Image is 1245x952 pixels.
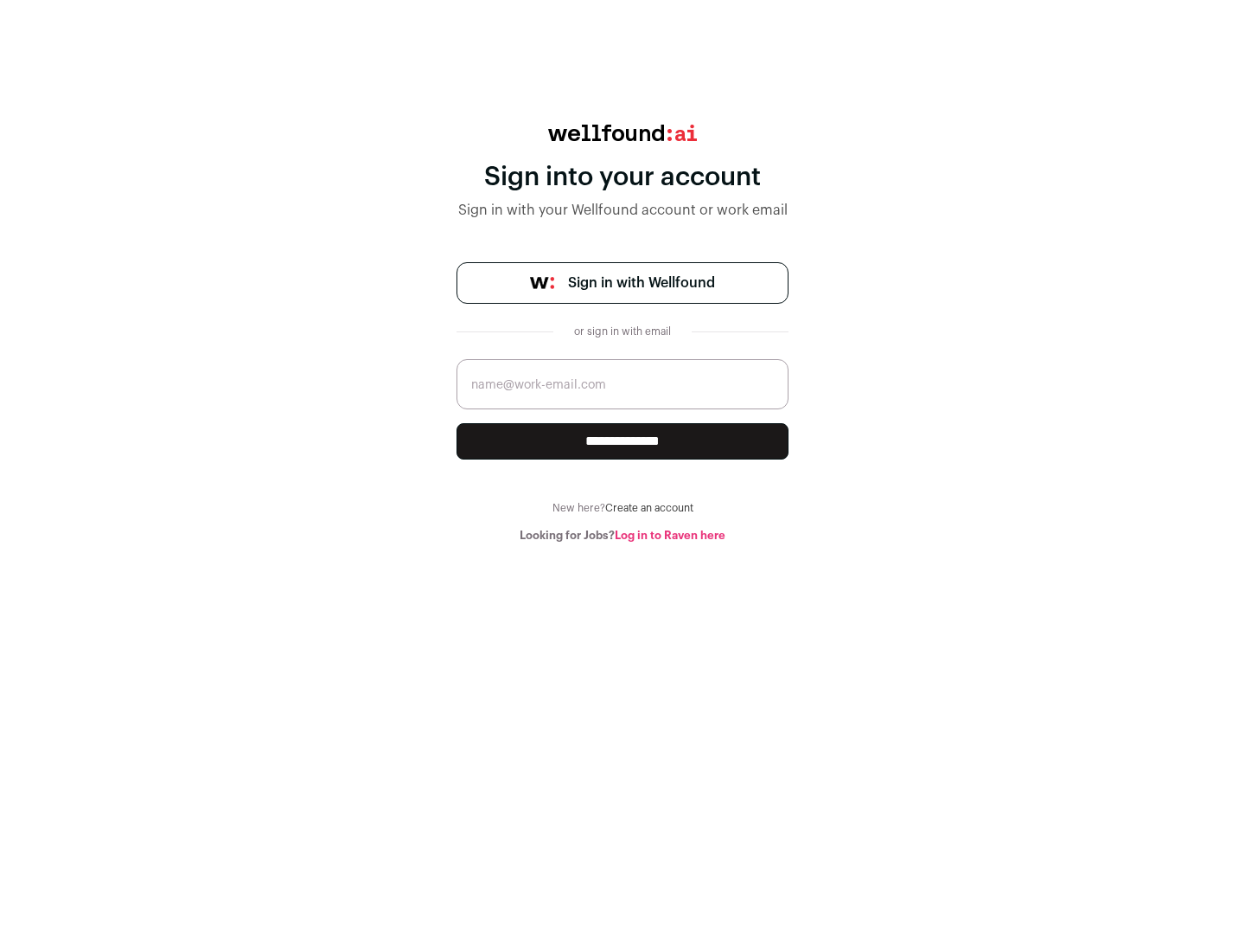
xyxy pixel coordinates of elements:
[567,325,678,338] div: or sign in with email
[456,359,788,409] input: name@work-email.com
[548,125,697,141] img: wellfound:ai
[568,273,715,293] span: Sign in with Wellfound
[456,200,788,221] div: Sign in with your Wellfound account or work email
[530,277,554,289] img: wellfound-symbol-flush-black-fb3c872781a75f747ccb3a119075da62bfe97bd399995f84a933054e44a575c4.png
[615,530,725,541] a: Log in to Raven here
[605,503,693,513] a: Create an account
[456,162,788,193] div: Sign into your account
[456,262,788,304] a: Sign in with Wellfound
[456,501,788,515] div: New here?
[456,529,788,543] div: Looking for Jobs?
